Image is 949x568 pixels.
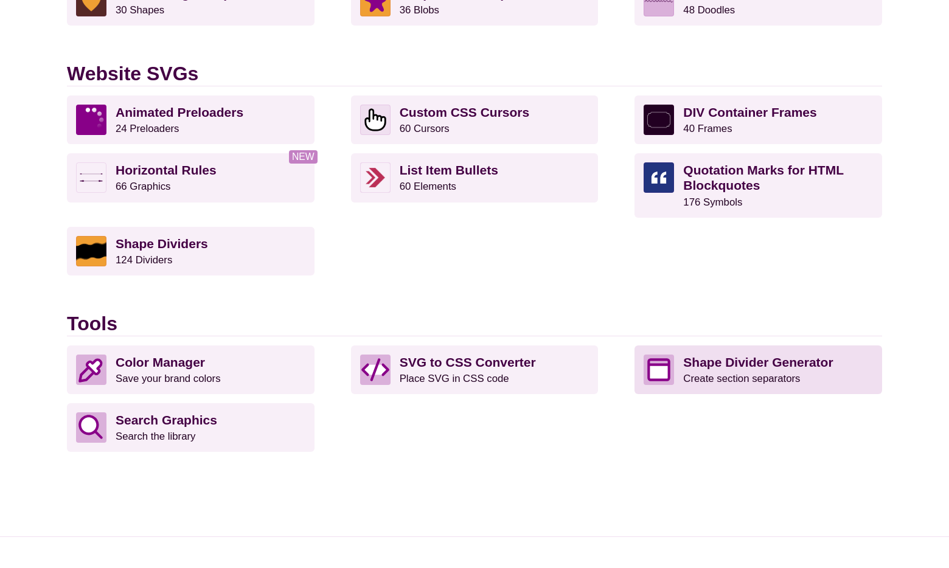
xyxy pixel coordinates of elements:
strong: Shape Divider Generator [683,355,833,369]
img: open quotation mark square and round [644,162,674,193]
small: Save your brand colors [116,373,221,384]
small: 36 Blobs [400,4,439,16]
small: 60 Cursors [400,123,450,134]
a: Shape Dividers124 Dividers [67,227,315,275]
small: 30 Shapes [116,4,164,16]
small: Place SVG in CSS code [400,373,509,384]
img: Hand pointer icon [360,105,391,135]
h2: Tools [67,312,882,336]
strong: Animated Preloaders [116,105,243,119]
strong: Horizontal Rules [116,163,217,177]
strong: Custom CSS Cursors [400,105,530,119]
strong: Shape Dividers [116,237,208,251]
a: Animated Preloaders24 Preloaders [67,95,315,144]
strong: Color Manager [116,355,205,369]
small: 48 Doodles [683,4,735,16]
img: Dual chevrons icon [360,162,391,193]
img: spinning loading animation fading dots in circle [76,105,106,135]
small: Create section separators [683,373,800,384]
a: Quotation Marks for HTML Blockquotes176 Symbols [634,153,882,218]
strong: DIV Container Frames [683,105,816,119]
h2: Website SVGs [67,62,882,86]
small: 124 Dividers [116,254,172,266]
strong: Search Graphics [116,413,217,427]
a: SVG to CSS Converter Place SVG in CSS code [351,345,599,394]
small: 66 Graphics [116,181,170,192]
strong: SVG to CSS Converter [400,355,536,369]
a: Horizontal Rules66 Graphics [67,153,315,202]
small: Search the library [116,431,196,442]
strong: List Item Bullets [400,163,498,177]
a: List Item Bullets60 Elements [351,153,599,202]
strong: Quotation Marks for HTML Blockquotes [683,163,843,192]
small: 24 Preloaders [116,123,179,134]
img: Arrowhead caps on a horizontal rule line [76,162,106,193]
img: Waves section divider [76,236,106,266]
a: Shape Divider Generator Create section separators [634,345,882,394]
img: fancy vintage frame [644,105,674,135]
a: Custom CSS Cursors60 Cursors [351,95,599,144]
small: 176 Symbols [683,196,742,208]
a: DIV Container Frames40 Frames [634,95,882,144]
a: Color Manager Save your brand colors [67,345,315,394]
small: 40 Frames [683,123,732,134]
a: Search Graphics Search the library [67,403,315,452]
small: 60 Elements [400,181,456,192]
